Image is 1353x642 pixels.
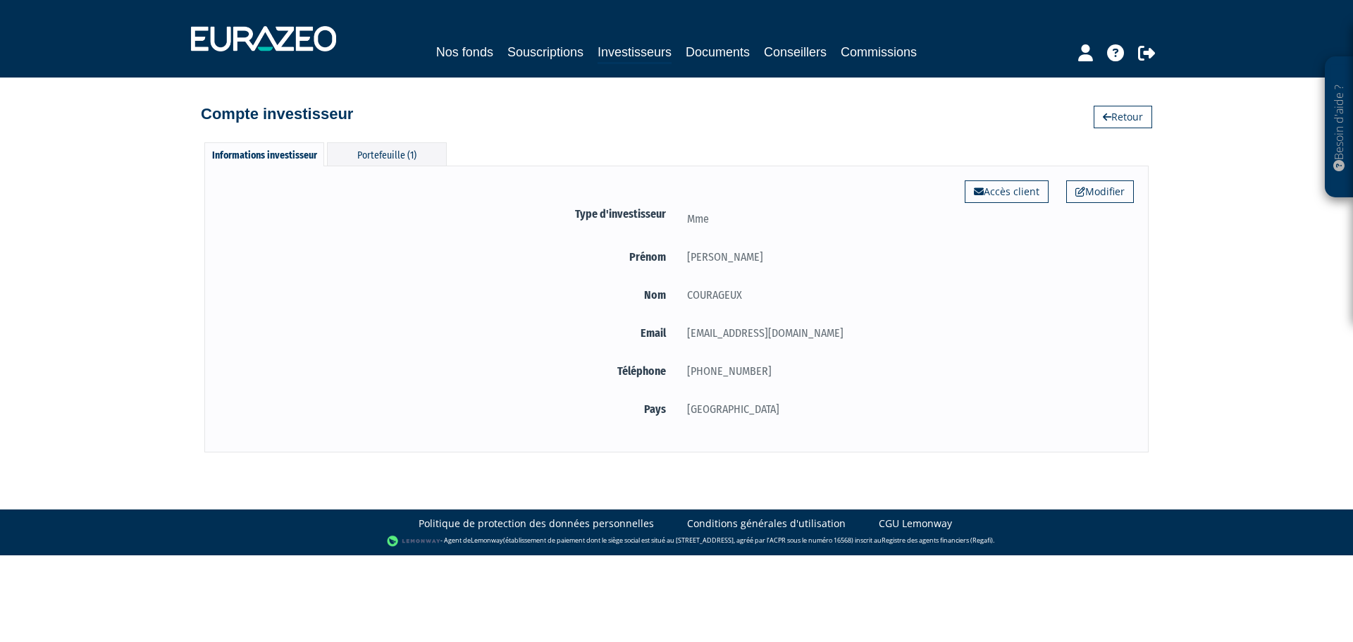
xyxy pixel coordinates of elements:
[14,534,1339,548] div: - Agent de (établissement de paiement dont le siège social est situé au [STREET_ADDRESS], agréé p...
[219,205,676,223] label: Type d'investisseur
[676,210,1134,228] div: Mme
[436,42,493,62] a: Nos fonds
[676,248,1134,266] div: [PERSON_NAME]
[219,324,676,342] label: Email
[1331,64,1347,191] p: Besoin d'aide ?
[882,536,993,545] a: Registre des agents financiers (Regafi)
[676,362,1134,380] div: [PHONE_NUMBER]
[219,362,676,380] label: Téléphone
[965,180,1049,203] a: Accès client
[764,42,827,62] a: Conseillers
[676,400,1134,418] div: [GEOGRAPHIC_DATA]
[201,106,353,123] h4: Compte investisseur
[327,142,447,166] div: Portefeuille (1)
[676,286,1134,304] div: COURAGEUX
[841,42,917,62] a: Commissions
[219,248,676,266] label: Prénom
[598,42,672,64] a: Investisseurs
[219,400,676,418] label: Pays
[1094,106,1152,128] a: Retour
[471,536,503,545] a: Lemonway
[686,42,750,62] a: Documents
[191,26,336,51] img: 1732889491-logotype_eurazeo_blanc_rvb.png
[687,517,846,531] a: Conditions générales d'utilisation
[676,324,1134,342] div: [EMAIL_ADDRESS][DOMAIN_NAME]
[879,517,952,531] a: CGU Lemonway
[419,517,654,531] a: Politique de protection des données personnelles
[204,142,324,166] div: Informations investisseur
[387,534,441,548] img: logo-lemonway.png
[219,286,676,304] label: Nom
[1066,180,1134,203] a: Modifier
[507,42,583,62] a: Souscriptions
